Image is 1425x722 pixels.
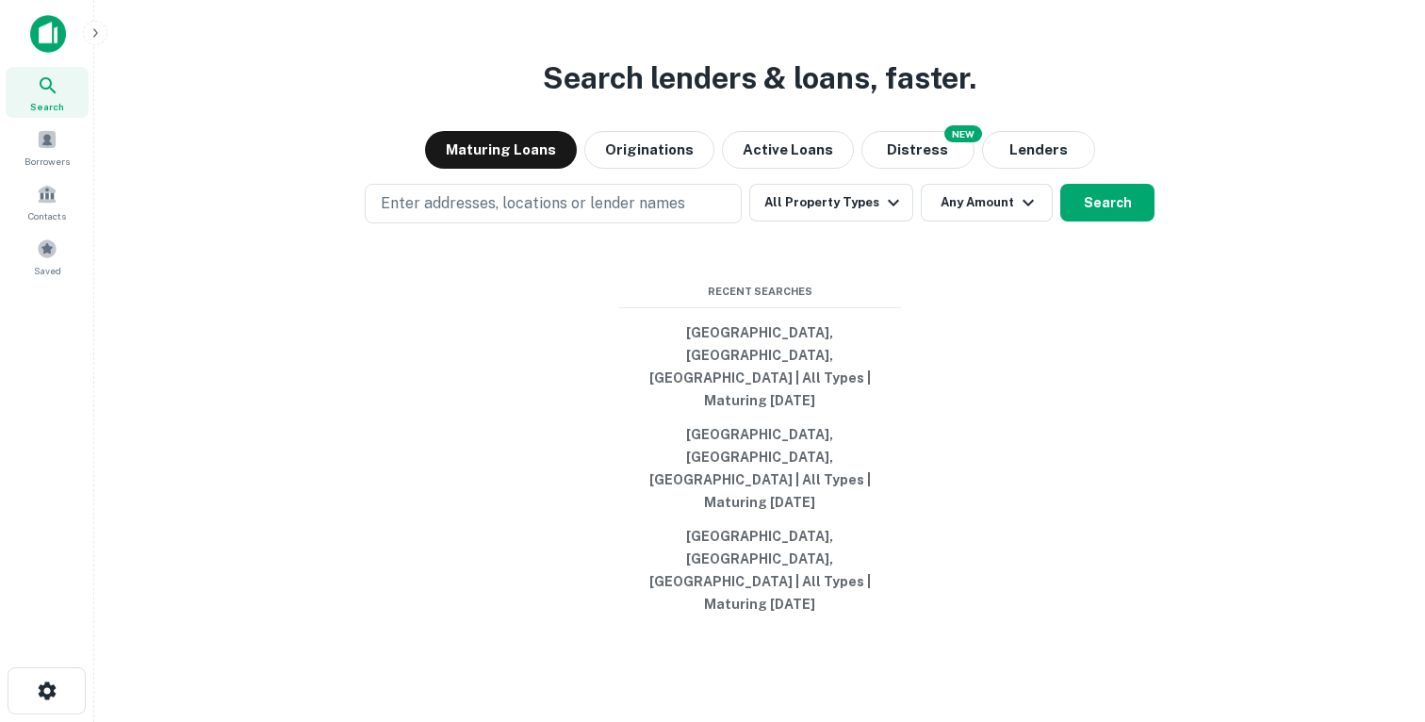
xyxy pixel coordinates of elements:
a: Borrowers [6,122,89,172]
button: Search [1060,184,1155,222]
span: Borrowers [25,154,70,169]
span: Contacts [28,208,66,223]
div: NEW [944,125,982,142]
button: All Property Types [749,184,913,222]
span: Saved [34,263,61,278]
button: Active Loans [722,131,854,169]
button: [GEOGRAPHIC_DATA], [GEOGRAPHIC_DATA], [GEOGRAPHIC_DATA] | All Types | Maturing [DATE] [618,418,901,519]
span: Recent Searches [618,284,901,300]
a: Contacts [6,176,89,227]
iframe: Chat Widget [1331,571,1425,662]
button: Lenders [982,131,1095,169]
button: Enter addresses, locations or lender names [365,184,742,223]
button: [GEOGRAPHIC_DATA], [GEOGRAPHIC_DATA], [GEOGRAPHIC_DATA] | All Types | Maturing [DATE] [618,519,901,621]
button: Search distressed loans with lien and other non-mortgage details. [861,131,975,169]
a: Search [6,67,89,118]
img: capitalize-icon.png [30,15,66,53]
a: Saved [6,231,89,282]
span: Search [30,99,64,114]
button: [GEOGRAPHIC_DATA], [GEOGRAPHIC_DATA], [GEOGRAPHIC_DATA] | All Types | Maturing [DATE] [618,316,901,418]
h3: Search lenders & loans, faster. [543,56,976,101]
button: Any Amount [921,184,1053,222]
button: Originations [584,131,714,169]
p: Enter addresses, locations or lender names [381,192,685,215]
button: Maturing Loans [425,131,577,169]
